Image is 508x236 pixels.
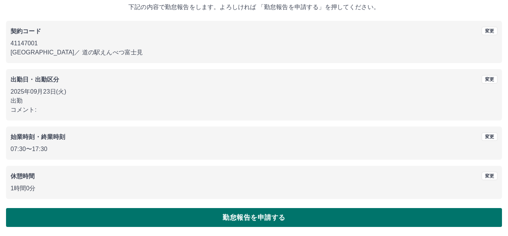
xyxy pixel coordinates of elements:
[6,3,502,12] p: 下記の内容で勤怠報告をします。よろしければ 「勤怠報告を申請する」を押してください。
[11,134,65,140] b: 始業時刻・終業時刻
[11,87,497,96] p: 2025年09月23日(火)
[482,75,497,83] button: 変更
[11,105,497,114] p: コメント:
[482,172,497,180] button: 変更
[482,133,497,141] button: 変更
[11,145,497,154] p: 07:30 〜 17:30
[11,28,41,34] b: 契約コード
[11,173,35,179] b: 休憩時間
[11,39,497,48] p: 41147001
[11,76,59,83] b: 出勤日・出勤区分
[11,48,497,57] p: [GEOGRAPHIC_DATA] ／ 道の駅えんべつ富士見
[11,184,497,193] p: 1時間0分
[11,96,497,105] p: 出勤
[482,27,497,35] button: 変更
[6,208,502,227] button: 勤怠報告を申請する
